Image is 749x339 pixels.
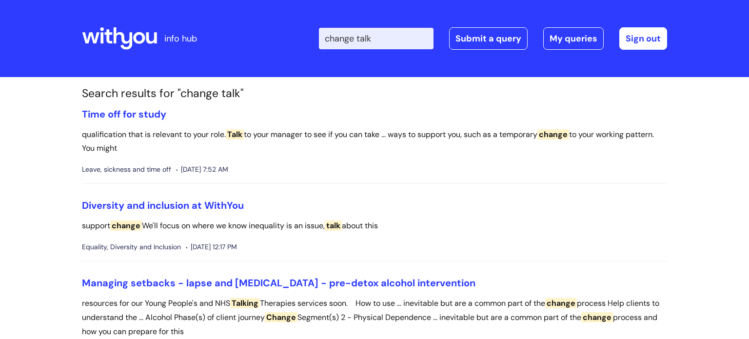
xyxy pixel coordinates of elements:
[449,27,528,50] a: Submit a query
[164,31,197,46] p: info hub
[226,129,244,140] span: Talk
[619,27,667,50] a: Sign out
[543,27,604,50] a: My queries
[230,298,260,308] span: Talking
[82,219,667,233] p: support We'll focus on where we know inequality is an issue, about this
[82,128,667,156] p: qualification that is relevant to your role. to your manager to see if you can take ... ways to s...
[319,28,434,49] input: Search
[581,312,613,322] span: change
[82,199,244,212] a: Diversity and inclusion at WithYou
[82,87,667,100] h1: Search results for "change talk"
[82,241,181,253] span: Equality, Diversity and Inclusion
[186,241,237,253] span: [DATE] 12:17 PM
[110,220,142,231] span: change
[82,277,475,289] a: Managing setbacks - lapse and [MEDICAL_DATA] - pre-detox alcohol intervention
[545,298,577,308] span: change
[325,220,342,231] span: talk
[82,108,166,120] a: Time off for study
[176,163,228,176] span: [DATE] 7:52 AM
[537,129,569,140] span: change
[82,163,171,176] span: Leave, sickness and time off
[265,312,297,322] span: Change
[82,297,667,339] p: resources for our Young People's and NHS Therapies services soon. How to use ... inevitable but a...
[319,27,667,50] div: | -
